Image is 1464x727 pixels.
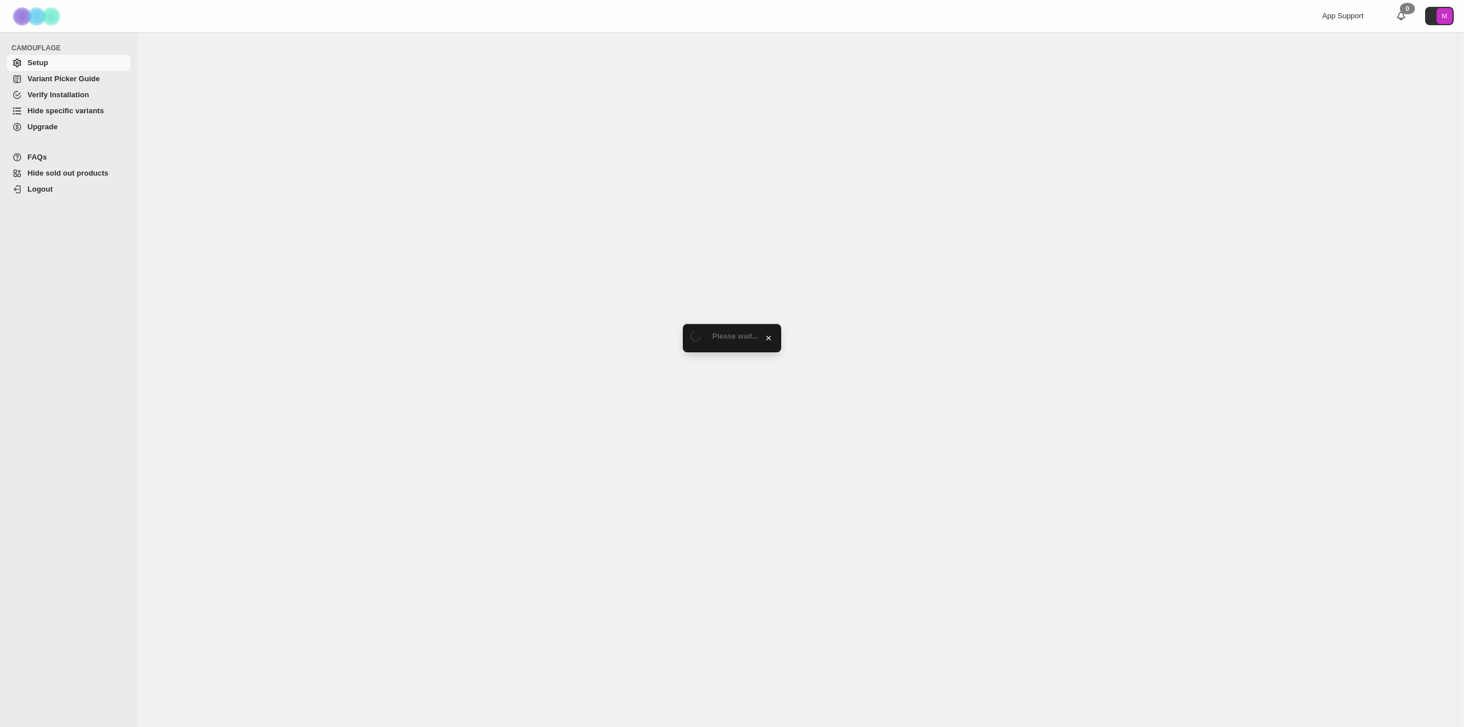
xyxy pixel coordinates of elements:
span: FAQs [27,153,47,161]
span: Variant Picker Guide [27,74,100,83]
a: FAQs [7,149,130,165]
a: Hide specific variants [7,103,130,119]
span: App Support [1322,11,1363,20]
a: Setup [7,55,130,71]
a: Logout [7,181,130,197]
a: Hide sold out products [7,165,130,181]
span: Upgrade [27,122,58,131]
a: Upgrade [7,119,130,135]
text: M [1442,13,1447,19]
span: Please wait... [713,332,759,340]
span: Setup [27,58,48,67]
a: Verify Installation [7,87,130,103]
img: Camouflage [9,1,66,32]
span: Verify Installation [27,90,89,99]
button: Avatar with initials M [1425,7,1454,25]
span: Hide sold out products [27,169,109,177]
div: 0 [1400,3,1415,14]
span: CAMOUFLAGE [11,43,132,53]
span: Logout [27,185,53,193]
span: Avatar with initials M [1437,8,1453,24]
span: Hide specific variants [27,106,104,115]
a: 0 [1395,10,1407,22]
a: Variant Picker Guide [7,71,130,87]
